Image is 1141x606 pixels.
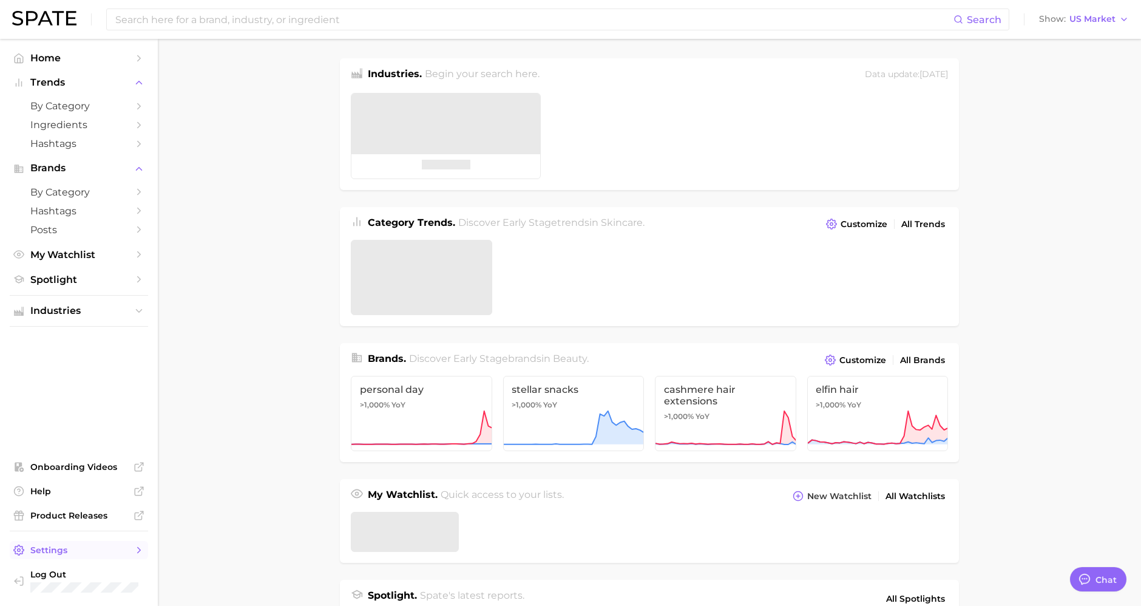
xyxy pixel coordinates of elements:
a: Settings [10,541,148,559]
span: Onboarding Videos [30,461,127,472]
a: by Category [10,183,148,202]
span: Industries [30,305,127,316]
span: All Trends [901,219,945,230]
span: Brands . [368,353,406,364]
span: All Brands [900,355,945,366]
a: Onboarding Videos [10,458,148,476]
span: Home [30,52,127,64]
a: Home [10,49,148,67]
span: Hashtags [30,205,127,217]
span: Category Trends . [368,217,455,228]
span: skincare [601,217,643,228]
span: by Category [30,186,127,198]
button: Trends [10,73,148,92]
span: by Category [30,100,127,112]
span: Help [30,486,127,497]
span: My Watchlist [30,249,127,260]
span: All Spotlights [886,591,945,606]
span: Customize [839,355,886,366]
span: >1,000% [360,400,390,409]
a: personal day>1,000% YoY [351,376,492,451]
button: Customize [822,352,889,369]
a: cashmere hair extensions>1,000% YoY [655,376,796,451]
span: YoY [696,412,709,421]
span: elfin hair [816,384,940,395]
a: Hashtags [10,134,148,153]
span: Spotlight [30,274,127,285]
img: SPATE [12,11,76,26]
button: Customize [823,216,890,233]
button: ShowUS Market [1036,12,1132,27]
span: >1,000% [816,400,846,409]
input: Search here for a brand, industry, or ingredient [114,9,953,30]
button: Industries [10,302,148,320]
span: Trends [30,77,127,88]
span: All Watchlists [885,491,945,502]
a: Hashtags [10,202,148,220]
span: YoY [848,400,862,410]
h2: Quick access to your lists. [441,488,564,505]
span: >1,000% [512,400,542,409]
span: US Market [1069,16,1116,22]
a: stellar snacks>1,000% YoY [503,376,645,451]
span: Hashtags [30,138,127,149]
a: Product Releases [10,506,148,525]
span: Ingredients [30,119,127,131]
button: Brands [10,159,148,177]
span: Customize [841,219,887,230]
span: Discover Early Stage brands in . [410,353,589,364]
h1: Industries. [368,67,422,83]
span: Search [967,14,1001,26]
h1: My Watchlist. [368,488,438,505]
div: Data update: [DATE] [865,67,948,83]
span: Discover Early Stage trends in . [459,217,645,228]
a: All Watchlists [882,488,948,505]
a: elfin hair>1,000% YoY [807,376,949,451]
span: Brands [30,163,127,174]
span: >1,000% [664,412,694,421]
span: Posts [30,224,127,236]
span: Log Out [30,569,138,580]
a: Help [10,482,148,500]
a: Spotlight [10,270,148,289]
span: YoY [544,400,558,410]
a: Log out. Currently logged in with e-mail ykkim110@cosrx.co.kr. [10,565,148,596]
a: by Category [10,97,148,115]
a: My Watchlist [10,245,148,264]
span: New Watchlist [807,491,872,502]
span: Product Releases [30,510,127,521]
a: Ingredients [10,115,148,134]
span: stellar snacks [512,384,635,395]
a: All Brands [897,352,948,369]
span: Settings [30,545,127,556]
span: beauty [554,353,587,364]
button: New Watchlist [790,488,875,505]
a: All Trends [898,216,948,233]
a: Posts [10,220,148,239]
span: cashmere hair extensions [664,384,787,407]
span: personal day [360,384,483,395]
span: Show [1039,16,1066,22]
h2: Begin your search here. [425,67,540,83]
span: YoY [391,400,405,410]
